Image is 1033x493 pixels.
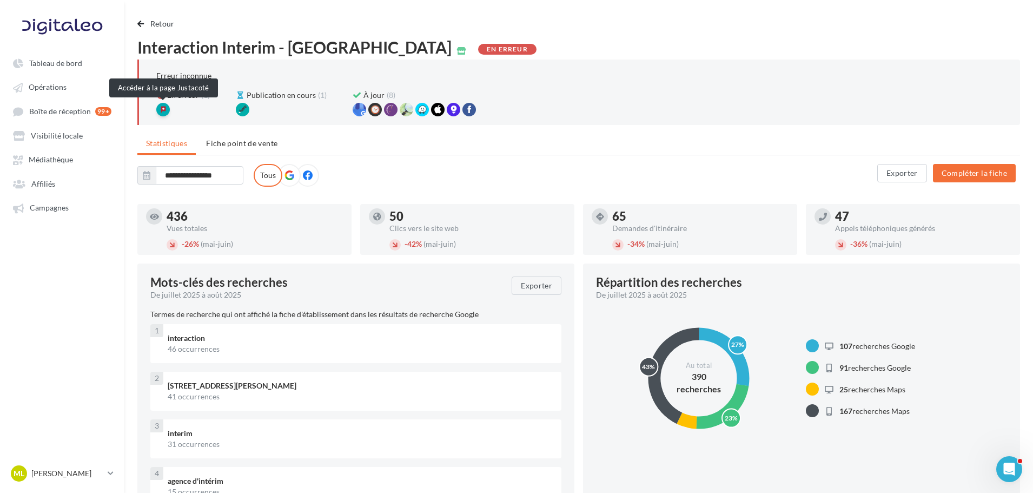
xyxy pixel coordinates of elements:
div: De juillet 2025 à août 2025 [596,290,998,300]
a: Tableau de bord [6,53,118,73]
button: Exporter [512,277,561,295]
span: - [627,239,630,248]
div: 4 [150,467,163,480]
span: recherches Google [839,363,911,372]
div: interaction [168,333,553,344]
span: (mai-juin) [423,239,456,248]
span: Retour [150,19,175,28]
p: Erreur inconnue [156,71,211,80]
div: 1 [150,324,163,337]
span: - [850,239,853,248]
p: [PERSON_NAME] [31,468,103,479]
span: (8) [387,90,395,101]
div: [STREET_ADDRESS][PERSON_NAME] [168,380,553,391]
a: Boîte de réception 99+ [6,101,118,121]
label: Tous [254,164,282,187]
div: 50 [389,211,566,222]
div: 65 [612,211,789,222]
span: Boîte de réception [29,107,91,116]
a: ML [PERSON_NAME] [9,463,116,484]
div: 41 occurrences [168,391,553,402]
button: Exporter [877,164,927,182]
span: (1) [318,90,327,101]
span: 42% [405,239,422,248]
button: Compléter la fiche [933,164,1016,182]
div: Clics vers le site web [389,225,566,232]
div: 46 occurrences [168,344,553,354]
div: 3 [150,419,163,432]
span: Interaction Interim - [GEOGRAPHIC_DATA] [137,39,452,55]
div: agence d'intérim [168,476,553,487]
span: 91 [839,363,848,372]
span: 36% [850,239,868,248]
a: Médiathèque [6,149,118,169]
span: recherches Maps [839,385,905,394]
div: 436 [167,211,343,222]
span: recherches Google [839,341,915,351]
div: 2 [150,372,163,385]
span: (mai-juin) [646,239,679,248]
div: 99+ [95,107,111,116]
div: De juillet 2025 à août 2025 [150,290,503,300]
a: Campagnes [6,198,118,217]
span: ML [14,468,24,479]
div: Appels téléphoniques générés [835,225,1011,232]
div: Accéder à la page Justacoté [109,78,218,97]
div: 47 [835,211,1011,222]
div: 31 occurrences [168,439,553,450]
span: Opérations [29,83,67,92]
span: Médiathèque [29,155,73,165]
span: - [182,239,184,248]
span: Publication en cours [247,90,316,101]
a: Opérations [6,77,118,96]
span: Visibilité locale [31,131,83,140]
span: À jour [363,90,385,101]
span: - [405,239,407,248]
a: Affiliés [6,174,118,193]
div: Vues totales [167,225,343,232]
a: Compléter la fiche [929,168,1020,177]
button: Retour [137,17,179,30]
span: 34% [627,239,645,248]
span: 26% [182,239,199,248]
span: 107 [839,341,852,351]
span: Campagnes [30,203,69,213]
div: Répartition des recherches [596,277,742,288]
span: Affiliés [31,179,55,188]
span: 25 [839,385,848,394]
div: En erreur [478,44,537,55]
span: Tableau de bord [29,58,82,68]
span: 167 [839,406,852,416]
iframe: Intercom live chat [996,456,1022,482]
span: (mai-juin) [869,239,902,248]
span: Mots-clés des recherches [150,277,288,288]
p: Termes de recherche qui ont affiché la fiche d'établissement dans les résultats de recherche Google [150,309,561,320]
div: interim [168,428,553,439]
span: (mai-juin) [201,239,233,248]
span: Fiche point de vente [206,139,277,148]
span: recherches Maps [839,406,910,416]
a: Visibilité locale [6,126,118,145]
div: Demandes d'itinéraire [612,225,789,232]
